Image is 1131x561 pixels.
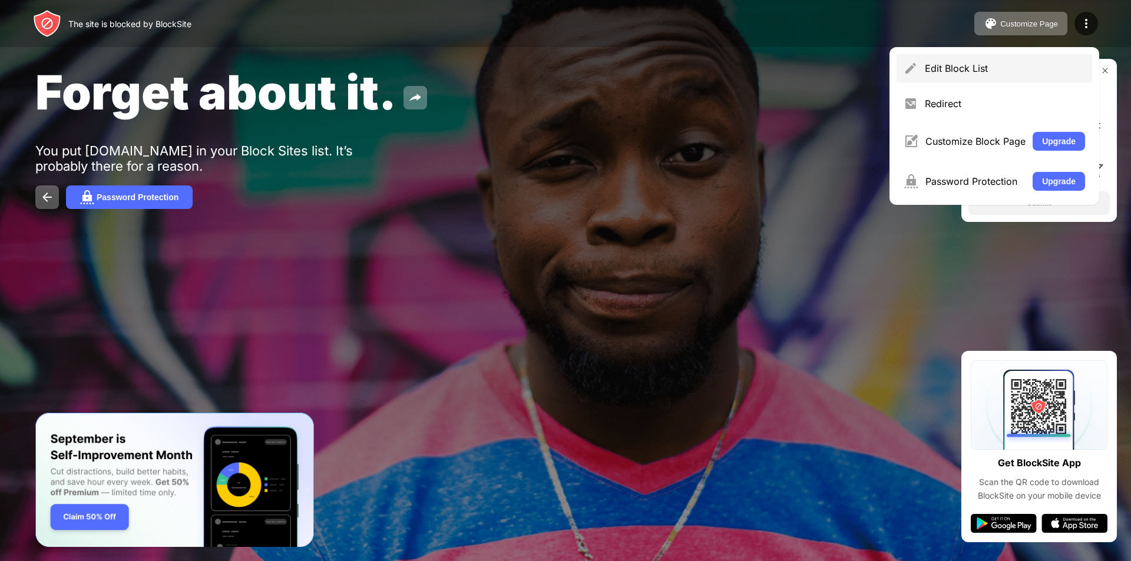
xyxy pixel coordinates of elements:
img: password.svg [80,190,94,204]
img: menu-password.svg [904,174,918,188]
span: Forget about it. [35,64,396,121]
div: Customize Page [1000,19,1058,28]
img: share.svg [408,91,422,105]
img: pallet.svg [984,16,998,31]
div: Redirect [925,98,1085,109]
button: Password Protection [66,185,193,209]
button: Customize Page [974,12,1067,35]
img: menu-pencil.svg [904,61,918,75]
div: Password Protection [97,192,178,202]
img: menu-redirect.svg [904,97,918,111]
img: menu-icon.svg [1079,16,1093,31]
button: Upgrade [1033,132,1085,151]
iframe: Banner [35,413,314,547]
div: Get BlockSite App [998,454,1081,472]
img: app-store.svg [1041,514,1107,533]
img: qrcode.svg [971,360,1107,450]
div: Edit Block List [925,62,1085,74]
div: Scan the QR code to download BlockSite on your mobile device [971,476,1107,502]
button: Upgrade [1033,172,1085,191]
img: google-play.svg [971,514,1037,533]
div: The site is blocked by BlockSite [68,19,191,29]
img: back.svg [40,190,54,204]
img: header-logo.svg [33,9,61,38]
div: You put [DOMAIN_NAME] in your Block Sites list. It’s probably there for a reason. [35,143,399,174]
img: menu-customize.svg [904,134,918,148]
img: rate-us-close.svg [1100,66,1110,75]
div: Customize Block Page [925,135,1026,147]
div: Password Protection [925,175,1026,187]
